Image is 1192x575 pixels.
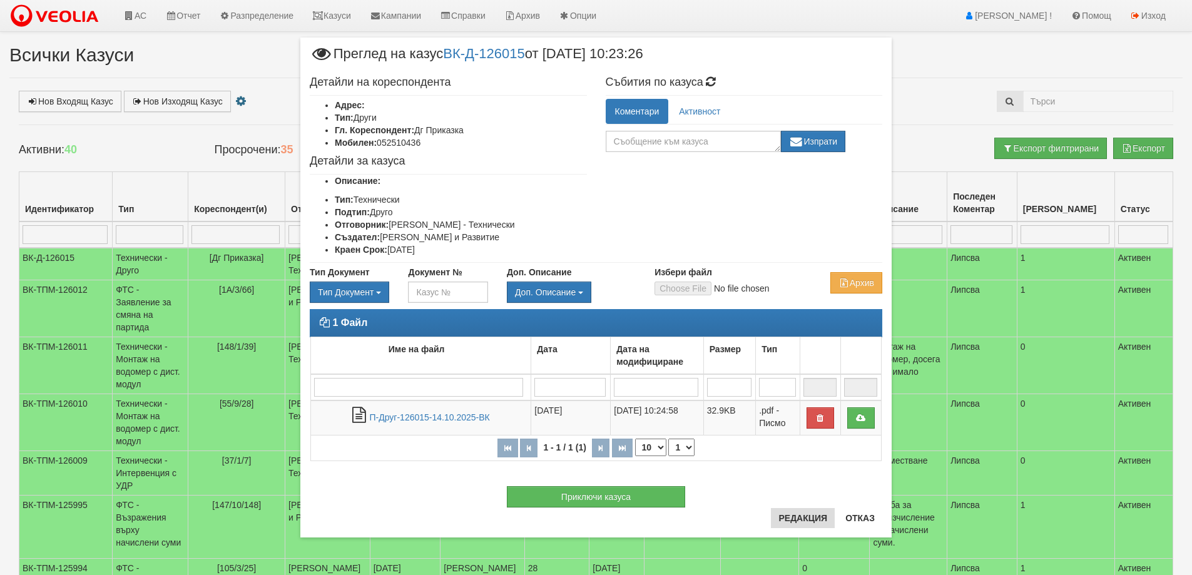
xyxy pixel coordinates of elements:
[781,131,846,152] button: Изпрати
[531,400,611,435] td: [DATE]
[703,400,755,435] td: 32.9KB
[311,337,531,374] td: Име на файл: No sort applied, activate to apply an ascending sort
[335,206,587,218] li: Друго
[756,400,800,435] td: .pdf - Писмо
[771,508,835,528] button: Редакция
[670,99,730,124] a: Активност
[507,266,571,278] label: Доп. Описание
[335,124,587,136] li: Дг Приказка
[830,272,882,293] button: Архив
[611,400,703,435] td: [DATE] 10:24:58
[408,266,462,278] label: Документ №
[332,317,367,328] strong: 1 Файл
[606,76,883,89] h4: Събития по казуса
[443,46,524,61] a: ВК-Д-126015
[762,344,777,354] b: Тип
[335,245,387,255] b: Краен Срок:
[310,155,587,168] h4: Детайли за казуса
[515,287,576,297] span: Доп. Описание
[507,282,636,303] div: Двоен клик, за изчистване на избраната стойност.
[370,412,490,422] a: П-Друг-126015-14.10.2025-ВК
[606,99,669,124] a: Коментари
[335,231,587,243] li: [PERSON_NAME] и Развитие
[310,266,370,278] label: Тип Документ
[616,344,683,367] b: Дата на модифициране
[335,136,587,149] li: 052510436
[838,508,882,528] button: Отказ
[408,282,487,303] input: Казус №
[612,439,633,457] button: Последна страница
[507,282,591,303] button: Доп. Описание
[592,439,609,457] button: Следваща страница
[335,207,370,217] b: Подтип:
[703,337,755,374] td: Размер: No sort applied, activate to apply an ascending sort
[335,218,587,231] li: [PERSON_NAME] - Технически
[310,76,587,89] h4: Детайли на кореспондента
[335,243,587,256] li: [DATE]
[531,337,611,374] td: Дата: No sort applied, activate to apply an ascending sort
[335,193,587,206] li: Технически
[335,220,389,230] b: Отговорник:
[537,344,557,354] b: Дата
[710,344,741,354] b: Размер
[635,439,666,456] select: Брой редове на страница
[310,47,643,70] span: Преглед на казус от [DATE] 10:23:26
[335,195,354,205] b: Тип:
[800,337,840,374] td: : No sort applied, activate to apply an ascending sort
[311,400,882,435] tr: П-Друг-126015-14.10.2025-ВК.pdf - Писмо
[540,442,589,452] span: 1 - 1 / 1 (1)
[507,486,685,507] button: Приключи казуса
[335,138,377,148] b: Мобилен:
[318,287,374,297] span: Тип Документ
[335,111,587,124] li: Други
[520,439,537,457] button: Предишна страница
[310,282,389,303] div: Двоен клик, за изчистване на избраната стойност.
[389,344,445,354] b: Име на файл
[655,266,712,278] label: Избери файл
[840,337,881,374] td: : No sort applied, activate to apply an ascending sort
[611,337,703,374] td: Дата на модифициране: No sort applied, activate to apply an ascending sort
[756,337,800,374] td: Тип: No sort applied, activate to apply an ascending sort
[335,232,380,242] b: Създател:
[310,282,389,303] button: Тип Документ
[335,100,365,110] b: Адрес:
[335,125,414,135] b: Гл. Кореспондент:
[335,176,380,186] b: Описание:
[668,439,695,456] select: Страница номер
[497,439,518,457] button: Първа страница
[335,113,354,123] b: Тип:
